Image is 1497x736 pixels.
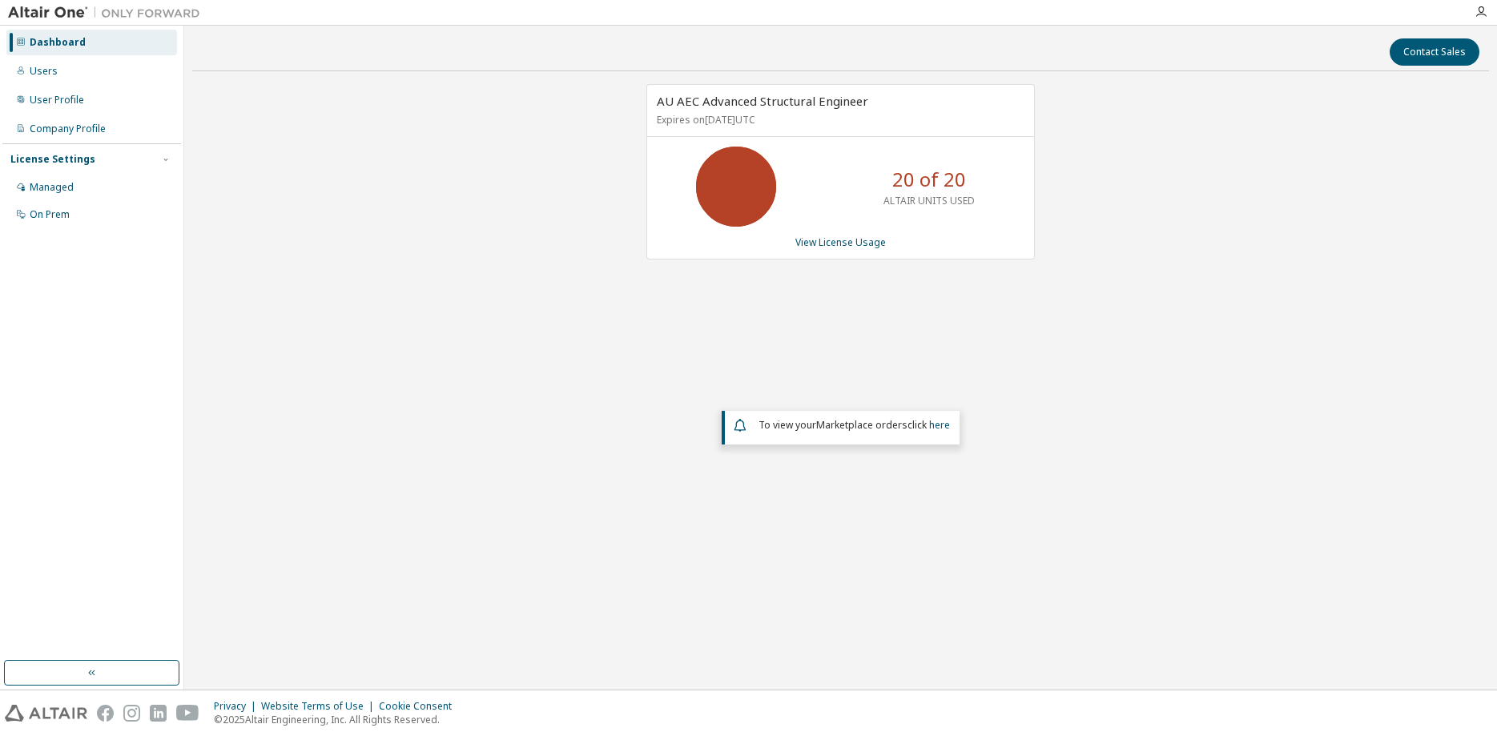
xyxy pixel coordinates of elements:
div: License Settings [10,153,95,166]
div: User Profile [30,94,84,107]
img: altair_logo.svg [5,705,87,722]
img: linkedin.svg [150,705,167,722]
div: On Prem [30,208,70,221]
img: Altair One [8,5,208,21]
p: Expires on [DATE] UTC [657,113,1020,127]
span: AU AEC Advanced Structural Engineer [657,93,868,109]
div: Company Profile [30,123,106,135]
p: 20 of 20 [892,166,966,193]
p: ALTAIR UNITS USED [883,194,975,207]
p: © 2025 Altair Engineering, Inc. All Rights Reserved. [214,713,461,726]
div: Users [30,65,58,78]
div: Dashboard [30,36,86,49]
span: To view your click [759,418,950,432]
div: Managed [30,181,74,194]
a: View License Usage [795,235,886,249]
button: Contact Sales [1390,38,1479,66]
div: Privacy [214,700,261,713]
img: facebook.svg [97,705,114,722]
img: youtube.svg [176,705,199,722]
div: Website Terms of Use [261,700,379,713]
em: Marketplace orders [816,418,907,432]
div: Cookie Consent [379,700,461,713]
img: instagram.svg [123,705,140,722]
a: here [929,418,950,432]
